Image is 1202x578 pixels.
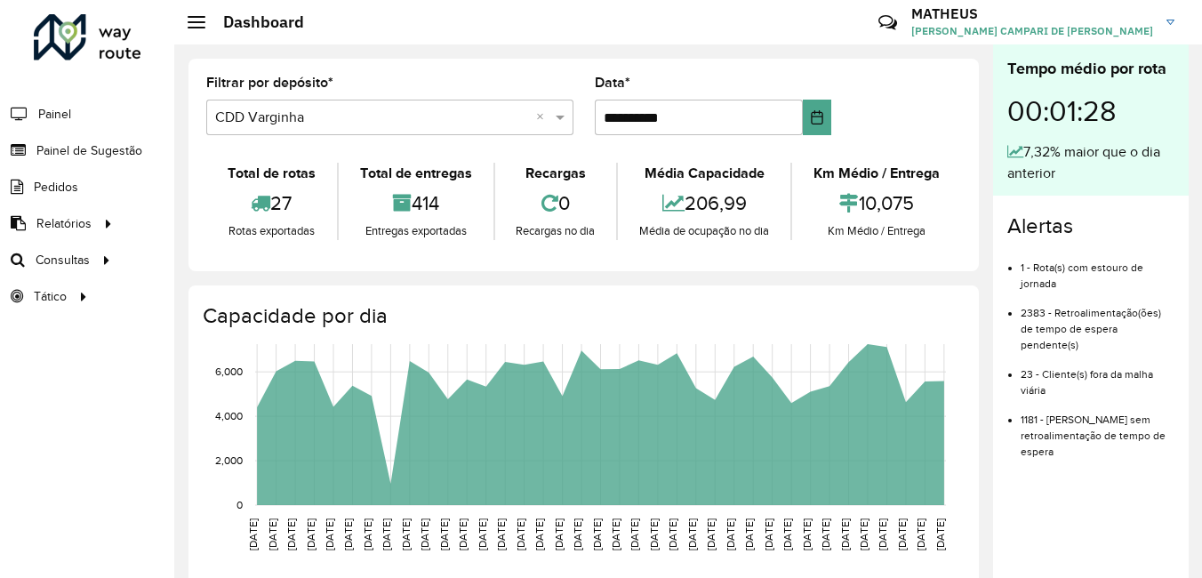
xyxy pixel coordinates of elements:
text: [DATE] [362,518,373,550]
text: [DATE] [648,518,660,550]
label: Data [595,72,630,93]
text: [DATE] [763,518,774,550]
div: Total de entregas [343,163,489,184]
text: [DATE] [400,518,412,550]
h2: Dashboard [205,12,304,32]
text: [DATE] [515,518,526,550]
text: [DATE] [820,518,831,550]
div: 27 [211,184,333,222]
text: [DATE] [457,518,469,550]
text: [DATE] [610,518,621,550]
div: 7,32% maior que o dia anterior [1007,141,1174,184]
div: Tempo médio por rota [1007,57,1174,81]
label: Filtrar por depósito [206,72,333,93]
span: Painel de Sugestão [36,141,142,160]
text: [DATE] [324,518,335,550]
div: Km Médio / Entrega [797,163,957,184]
li: 1181 - [PERSON_NAME] sem retroalimentação de tempo de espera [1021,398,1174,460]
div: Recargas [500,163,613,184]
text: [DATE] [934,518,946,550]
li: 2383 - Retroalimentação(ões) de tempo de espera pendente(s) [1021,292,1174,353]
div: Média de ocupação no dia [622,222,786,240]
text: [DATE] [686,518,698,550]
div: Média Capacidade [622,163,786,184]
text: 2,000 [215,454,243,466]
li: 23 - Cliente(s) fora da malha viária [1021,353,1174,398]
a: Contato Rápido [869,4,907,42]
div: Recargas no dia [500,222,613,240]
span: Painel [38,105,71,124]
span: [PERSON_NAME] CAMPARI DE [PERSON_NAME] [911,23,1153,39]
text: [DATE] [419,518,430,550]
text: 0 [236,499,243,510]
div: 206,99 [622,184,786,222]
text: [DATE] [572,518,583,550]
text: [DATE] [285,518,297,550]
text: [DATE] [381,518,392,550]
text: [DATE] [629,518,640,550]
text: [DATE] [725,518,736,550]
div: 10,075 [797,184,957,222]
text: [DATE] [533,518,545,550]
h4: Capacidade por dia [203,303,961,329]
text: [DATE] [591,518,603,550]
h4: Alertas [1007,213,1174,239]
div: 00:01:28 [1007,81,1174,141]
text: [DATE] [477,518,488,550]
text: [DATE] [896,518,908,550]
text: [DATE] [305,518,317,550]
text: [DATE] [705,518,717,550]
span: Pedidos [34,178,78,197]
text: [DATE] [877,518,888,550]
text: 6,000 [215,365,243,377]
span: Clear all [536,107,551,128]
text: [DATE] [438,518,450,550]
span: Consultas [36,251,90,269]
text: [DATE] [915,518,926,550]
text: [DATE] [858,518,869,550]
text: [DATE] [839,518,851,550]
text: [DATE] [247,518,259,550]
text: [DATE] [743,518,755,550]
text: [DATE] [342,518,354,550]
text: [DATE] [495,518,507,550]
span: Tático [34,287,67,306]
text: [DATE] [267,518,278,550]
text: [DATE] [667,518,678,550]
h3: MATHEUS [911,5,1153,22]
div: Entregas exportadas [343,222,489,240]
li: 1 - Rota(s) com estouro de jornada [1021,246,1174,292]
text: [DATE] [553,518,565,550]
div: Km Médio / Entrega [797,222,957,240]
div: 0 [500,184,613,222]
div: Rotas exportadas [211,222,333,240]
text: 4,000 [215,410,243,421]
button: Choose Date [803,100,832,135]
text: [DATE] [801,518,813,550]
span: Relatórios [36,214,92,233]
div: Total de rotas [211,163,333,184]
text: [DATE] [781,518,793,550]
div: 414 [343,184,489,222]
